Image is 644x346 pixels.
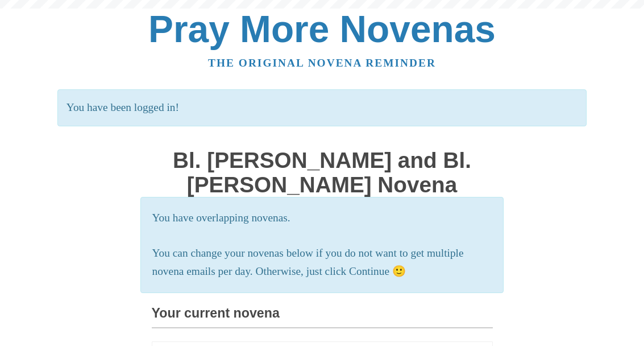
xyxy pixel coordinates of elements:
[208,57,436,69] a: The original novena reminder
[152,306,493,328] h3: Your current novena
[152,209,492,228] p: You have overlapping novenas.
[152,244,492,282] p: You can change your novenas below if you do not want to get multiple novena emails per day. Other...
[148,8,496,50] a: Pray More Novenas
[152,149,493,197] h1: Bl. [PERSON_NAME] and Bl. [PERSON_NAME] Novena
[57,89,587,126] p: You have been logged in!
